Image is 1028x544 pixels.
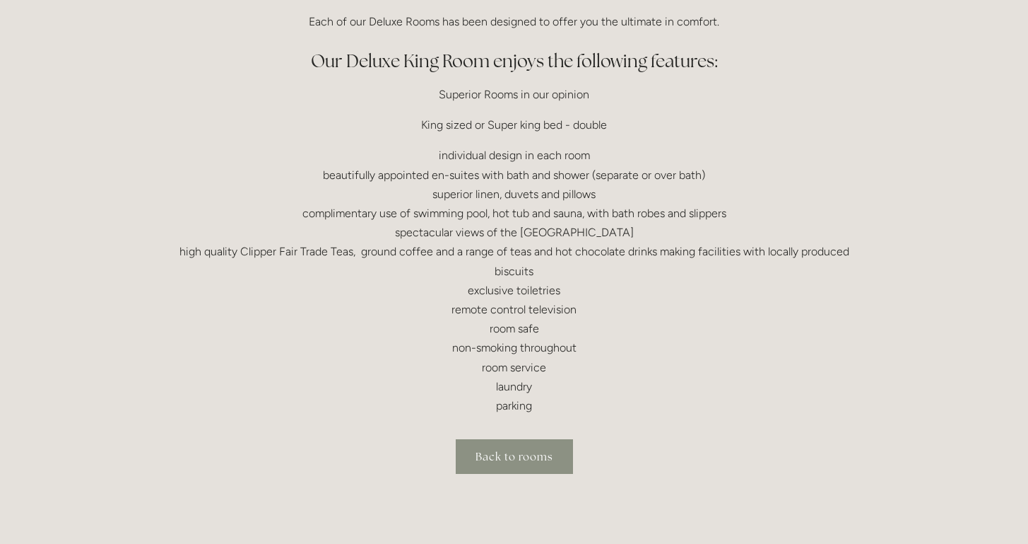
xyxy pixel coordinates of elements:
h2: Our Deluxe King Room enjoys the following features: [177,49,852,74]
p: individual design in each room beautifully appointed en-suites with bath and shower (separate or ... [177,146,852,415]
p: King sized or Super king bed - double [177,115,852,134]
a: Back to rooms [456,439,573,474]
p: Superior Rooms in our opinion [177,85,852,104]
p: Each of our Deluxe Rooms has been designed to offer you the ultimate in comfort. [177,12,852,31]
